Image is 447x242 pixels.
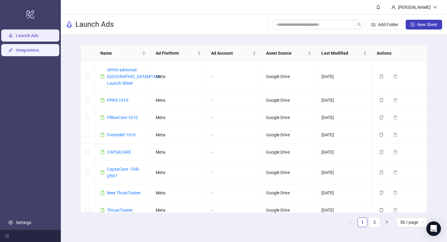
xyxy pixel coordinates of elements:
[16,33,38,38] a: Launch Ads
[393,74,397,79] span: delete
[358,218,367,227] a: 1
[100,191,105,195] span: file
[261,184,317,202] td: Google Drive
[206,45,262,62] th: Ad Account
[100,133,105,137] span: file
[75,20,114,29] h3: Launch Ads
[261,45,317,62] th: Asset Source
[100,208,105,212] span: file
[95,45,151,62] th: Name
[376,5,380,9] span: bell
[206,62,262,92] td: -
[345,217,355,227] li: Previous Page
[378,22,398,27] span: Add Folder
[100,98,105,102] span: file
[261,62,317,92] td: Google Drive
[151,92,206,109] td: Meta
[5,234,9,238] span: menu-fold
[406,20,442,29] button: New Sheet
[317,126,372,144] td: [DATE]
[426,221,441,236] div: Open Intercom Messenger
[393,133,397,137] span: delete
[107,132,136,137] a: Footrelief 1610
[206,144,262,161] td: -
[317,144,372,161] td: [DATE]
[100,115,105,120] span: file
[211,50,251,56] span: Ad Account
[261,202,317,219] td: Google Drive
[151,62,206,92] td: Meta
[107,150,131,155] a: CAPSACARE
[393,191,397,195] span: delete
[382,217,392,227] li: Next Page
[345,217,355,227] button: left
[206,109,262,126] td: -
[206,184,262,202] td: -
[379,115,383,120] span: copy
[400,218,424,227] span: 50 / page
[393,115,397,120] span: delete
[317,45,372,62] th: Last Modified
[417,22,437,27] span: New Sheet
[66,21,73,28] span: rocket
[100,50,141,56] span: Name
[317,184,372,202] td: [DATE]
[100,74,105,79] span: file
[379,170,383,175] span: copy
[261,161,317,184] td: Google Drive
[261,109,317,126] td: Google Drive
[261,92,317,109] td: Google Drive
[379,191,383,195] span: copy
[107,98,128,103] a: PPKS 1610
[411,22,415,27] span: plus-square
[206,161,262,184] td: -
[107,67,161,86] a: APHA adrevival-[GEOGRAPHIC_DATA]#1610 Launch Sheet
[348,220,352,224] span: left
[370,218,379,227] a: 2
[382,217,392,227] button: right
[317,62,372,92] td: [DATE]
[357,22,361,27] span: search
[317,202,372,219] td: [DATE]
[317,161,372,184] td: [DATE]
[206,92,262,109] td: -
[317,92,372,109] td: [DATE]
[397,217,427,227] div: Page Size
[379,150,383,154] span: copy
[396,4,433,11] div: [PERSON_NAME]
[206,126,262,144] td: -
[100,170,105,175] span: file
[156,50,196,56] span: Ad Platform
[379,98,383,102] span: copy
[107,167,140,178] a: CapsaCare - FAR-jzh97
[107,190,141,195] a: New ThoatTrainer
[366,20,403,29] button: Add Folder
[206,202,262,219] td: -
[151,184,206,202] td: Meta
[261,144,317,161] td: Google Drive
[151,126,206,144] td: Meta
[385,220,389,224] span: right
[379,208,383,212] span: copy
[372,45,427,62] th: Actions
[266,50,307,56] span: Asset Source
[151,161,206,184] td: Meta
[16,220,31,225] a: Settings
[107,208,133,213] a: ThroatTrainer
[16,48,39,53] a: Integrations
[379,133,383,137] span: copy
[317,109,372,126] td: [DATE]
[371,22,376,27] span: folder-add
[100,150,105,154] span: file
[379,74,383,79] span: copy
[391,5,396,9] span: user
[151,144,206,161] td: Meta
[151,109,206,126] td: Meta
[393,170,397,175] span: delete
[433,5,437,9] span: down
[321,50,362,56] span: Last Modified
[151,202,206,219] td: Meta
[107,115,138,120] a: PillowCare 1610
